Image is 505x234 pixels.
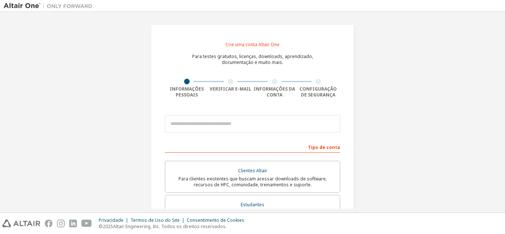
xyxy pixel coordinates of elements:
[99,217,123,223] font: Privacidade
[170,86,204,98] font: Informações pessoais
[192,53,313,60] font: Para testes gratuitos, licenças, downloads, aprendizado,
[103,223,113,230] font: 2025
[57,220,65,227] img: instagram.svg
[113,223,227,230] font: Altair Engineering, Inc. Todos os direitos reservados.
[2,220,40,227] img: altair_logo.svg
[131,217,180,223] font: Termos de Uso do Site
[81,220,92,227] img: youtube.svg
[238,167,267,174] font: Clientes Altair
[4,2,96,10] img: Altair Um
[69,220,77,227] img: linkedin.svg
[241,201,264,208] font: Estudantes
[254,86,295,98] font: Informações da conta
[210,86,251,92] font: Verificar e-mail
[179,176,327,188] font: Para clientes existentes que buscam acessar downloads de software, recursos de HPC, comunidade, t...
[99,223,103,230] font: ©
[308,144,340,150] font: Tipo de conta
[222,59,283,65] font: documentação e muito mais.
[226,41,279,48] font: Crie uma conta Altair One
[187,217,244,223] font: Consentimento de Cookies
[299,86,337,98] font: Configuração de segurança
[45,220,52,227] img: facebook.svg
